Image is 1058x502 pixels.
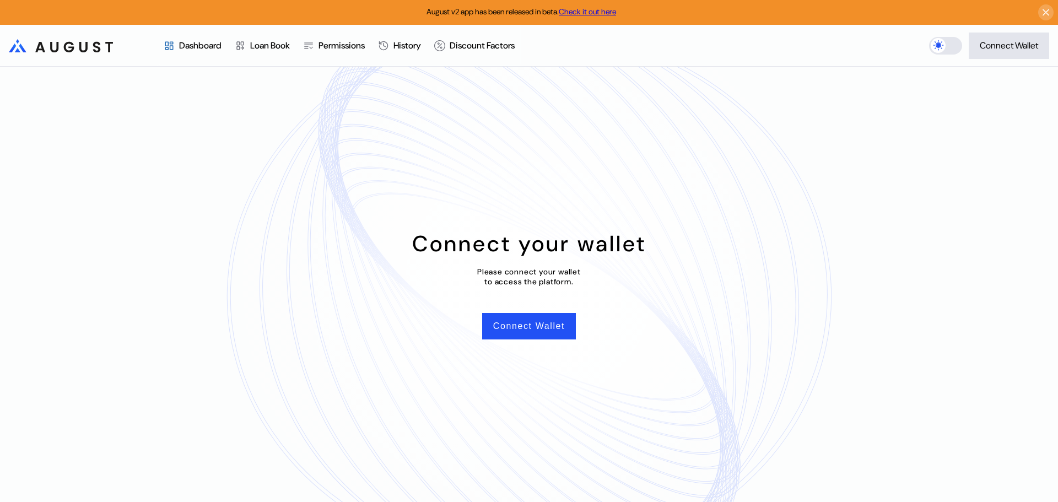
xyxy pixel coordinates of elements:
div: Loan Book [250,40,290,51]
button: Connect Wallet [969,33,1049,59]
div: Please connect your wallet to access the platform. [477,267,581,287]
a: Permissions [296,25,371,66]
div: Connect your wallet [412,229,646,258]
div: Discount Factors [450,40,515,51]
div: Dashboard [179,40,222,51]
a: Loan Book [228,25,296,66]
a: History [371,25,428,66]
div: Permissions [319,40,365,51]
div: History [393,40,421,51]
button: Connect Wallet [482,313,576,339]
a: Dashboard [157,25,228,66]
span: August v2 app has been released in beta. [427,7,616,17]
div: Connect Wallet [980,40,1038,51]
a: Discount Factors [428,25,521,66]
a: Check it out here [559,7,616,17]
